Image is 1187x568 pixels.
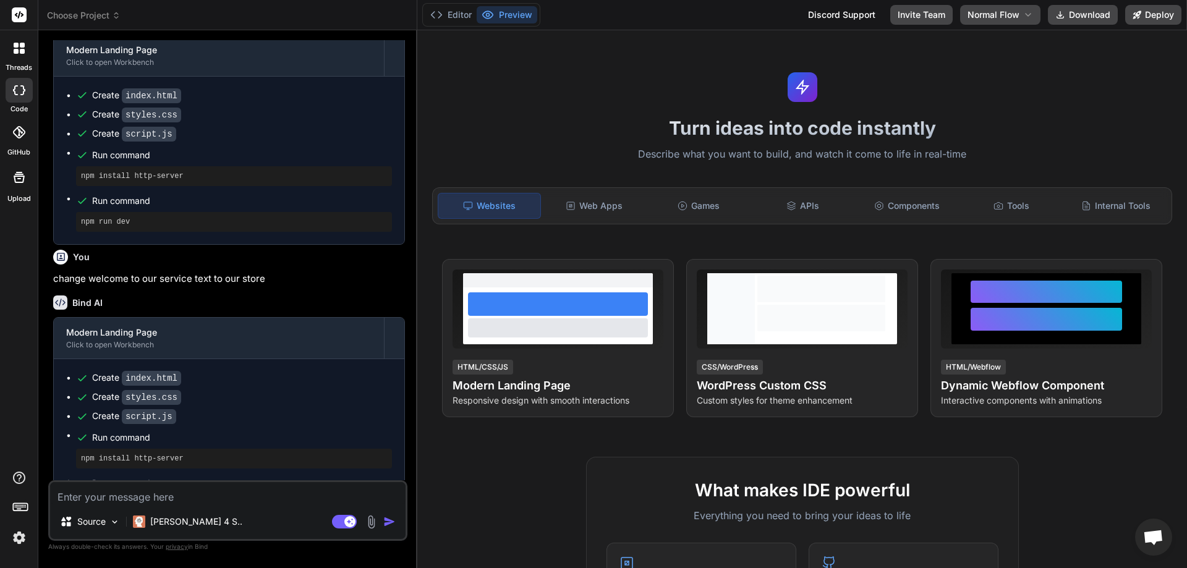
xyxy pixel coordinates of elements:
[81,217,387,227] pre: npm run dev
[477,6,537,23] button: Preview
[453,360,513,375] div: HTML/CSS/JS
[54,318,384,358] button: Modern Landing PageClick to open Workbench
[383,515,396,528] img: icon
[92,477,392,490] span: Run command
[81,171,387,181] pre: npm install http-server
[48,541,407,553] p: Always double-check its answers. Your in Bind
[66,57,372,67] div: Click to open Workbench
[648,193,750,219] div: Games
[133,515,145,528] img: Claude 4 Sonnet
[890,5,953,25] button: Invite Team
[543,193,645,219] div: Web Apps
[81,454,387,464] pre: npm install http-server
[92,391,181,404] div: Create
[109,517,120,527] img: Pick Models
[122,390,181,405] code: styles.css
[438,193,541,219] div: Websites
[856,193,958,219] div: Components
[453,377,663,394] h4: Modern Landing Page
[960,5,1040,25] button: Normal Flow
[53,272,405,286] p: change welcome to our service text to our store
[1135,519,1172,556] div: Open chat
[122,108,181,122] code: styles.css
[166,543,188,550] span: privacy
[92,195,392,207] span: Run command
[752,193,854,219] div: APIs
[92,149,392,161] span: Run command
[122,127,176,142] code: script.js
[425,6,477,23] button: Editor
[941,360,1006,375] div: HTML/Webflow
[92,89,181,102] div: Create
[697,360,763,375] div: CSS/WordPress
[122,371,181,386] code: index.html
[122,409,176,424] code: script.js
[941,394,1152,407] p: Interactive components with animations
[92,127,176,140] div: Create
[150,515,242,528] p: [PERSON_NAME] 4 S..
[9,527,30,548] img: settings
[364,515,378,529] img: attachment
[66,44,372,56] div: Modern Landing Page
[66,326,372,339] div: Modern Landing Page
[606,508,998,523] p: Everything you need to bring your ideas to life
[73,251,90,263] h6: You
[92,431,392,444] span: Run command
[92,371,181,384] div: Create
[92,410,176,423] div: Create
[453,394,663,407] p: Responsive design with smooth interactions
[92,108,181,121] div: Create
[77,515,106,528] p: Source
[425,117,1180,139] h1: Turn ideas into code instantly
[11,104,28,114] label: code
[801,5,883,25] div: Discord Support
[66,340,372,350] div: Click to open Workbench
[941,377,1152,394] h4: Dynamic Webflow Component
[72,297,103,309] h6: Bind AI
[1048,5,1118,25] button: Download
[7,193,31,204] label: Upload
[54,35,384,76] button: Modern Landing PageClick to open Workbench
[6,62,32,73] label: threads
[697,377,908,394] h4: WordPress Custom CSS
[1125,5,1181,25] button: Deploy
[1065,193,1167,219] div: Internal Tools
[47,9,121,22] span: Choose Project
[697,394,908,407] p: Custom styles for theme enhancement
[7,147,30,158] label: GitHub
[606,477,998,503] h2: What makes IDE powerful
[122,88,181,103] code: index.html
[425,146,1180,163] p: Describe what you want to build, and watch it come to life in real-time
[961,193,1063,219] div: Tools
[968,9,1019,21] span: Normal Flow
